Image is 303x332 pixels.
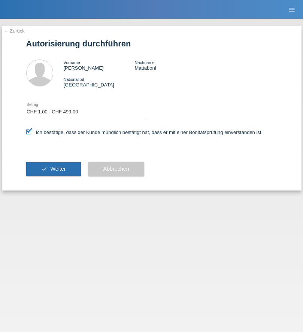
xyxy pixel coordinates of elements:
h1: Autorisierung durchführen [26,39,277,48]
button: Abbrechen [88,162,144,176]
button: check Weiter [26,162,81,176]
label: Ich bestätige, dass der Kunde mündlich bestätigt hat, dass er mit einer Bonitätsprüfung einversta... [26,130,263,135]
div: Mattaboni [134,60,206,71]
a: ← Zurück [4,28,25,34]
i: check [41,166,47,172]
span: Weiter [50,166,66,172]
a: menu [284,7,299,12]
span: Nationalität [64,77,84,82]
i: menu [288,6,296,13]
span: Nachname [134,60,154,65]
span: Abbrechen [103,166,129,172]
div: [GEOGRAPHIC_DATA] [64,76,135,88]
div: [PERSON_NAME] [64,60,135,71]
span: Vorname [64,60,80,65]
